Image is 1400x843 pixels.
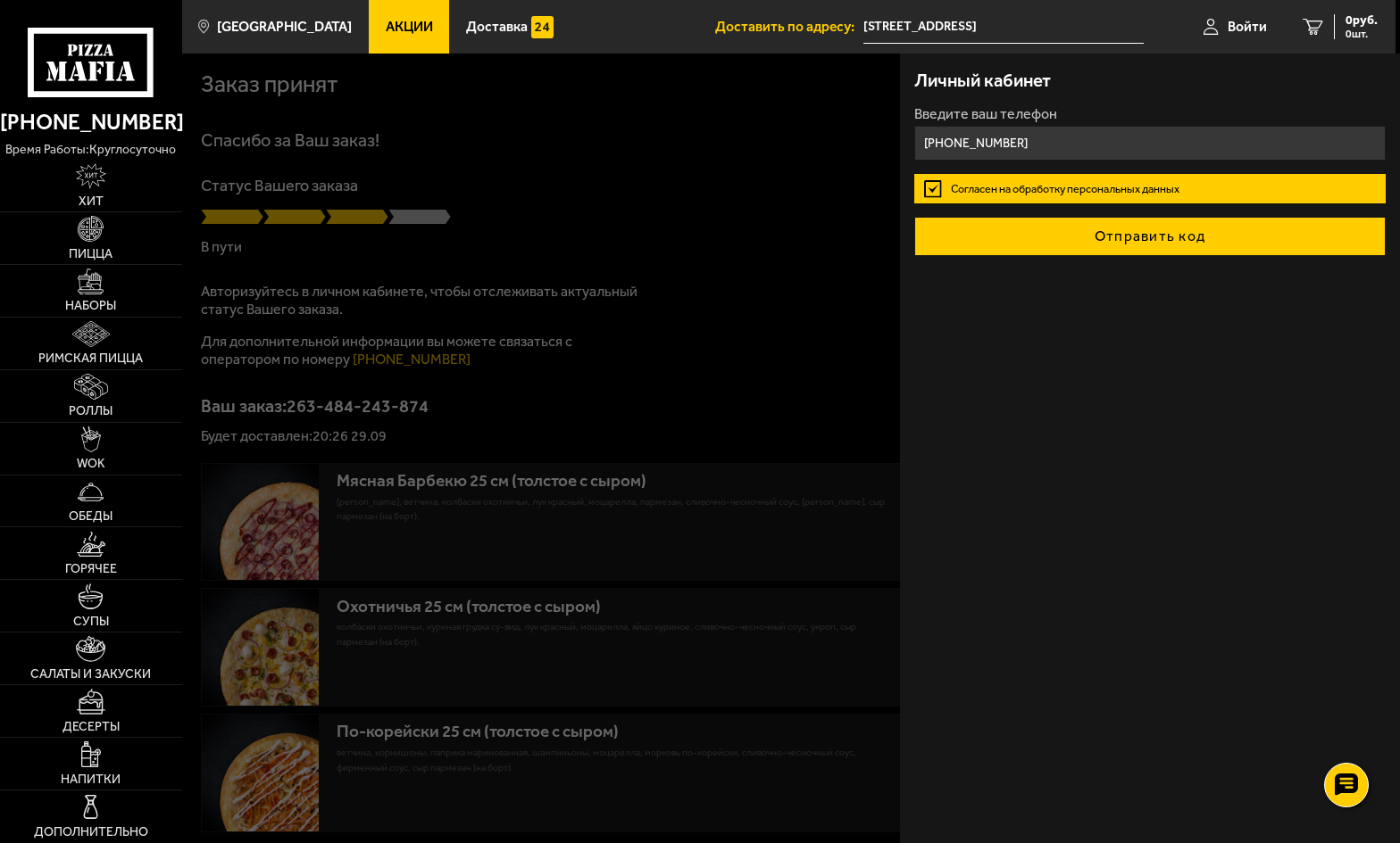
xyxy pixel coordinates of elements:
span: Салаты и закуски [30,668,151,681]
span: [GEOGRAPHIC_DATA] [217,20,352,34]
span: Супы [73,616,109,628]
span: Римская пицца [38,352,143,365]
span: Доставить по адресу: [715,20,863,34]
span: 0 шт. [1346,29,1378,39]
span: Напитки [61,773,121,786]
span: Байконурская улица, 5к2 [863,11,1144,44]
input: Ваш адрес доставки [863,11,1144,44]
span: Войти [1228,20,1267,34]
span: Пицца [69,248,112,260]
span: Хит [79,195,104,208]
span: Дополнительно [34,826,148,839]
span: Роллы [69,405,112,417]
span: Наборы [65,300,116,312]
label: Введите ваш телефон [914,107,1385,121]
span: Горячее [65,563,117,575]
img: 15daf4d41897b9f0e9f617042186c801.svg [531,16,554,38]
span: Акции [386,20,433,34]
label: Согласен на обработку персональных данных [914,174,1385,203]
span: WOK [77,458,105,470]
h3: Личный кабинет [914,71,1051,89]
span: 0 руб. [1346,14,1378,27]
span: Десерты [62,721,120,733]
span: Доставка [466,20,528,34]
span: Обеды [69,510,112,523]
button: Отправить код [914,217,1385,256]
